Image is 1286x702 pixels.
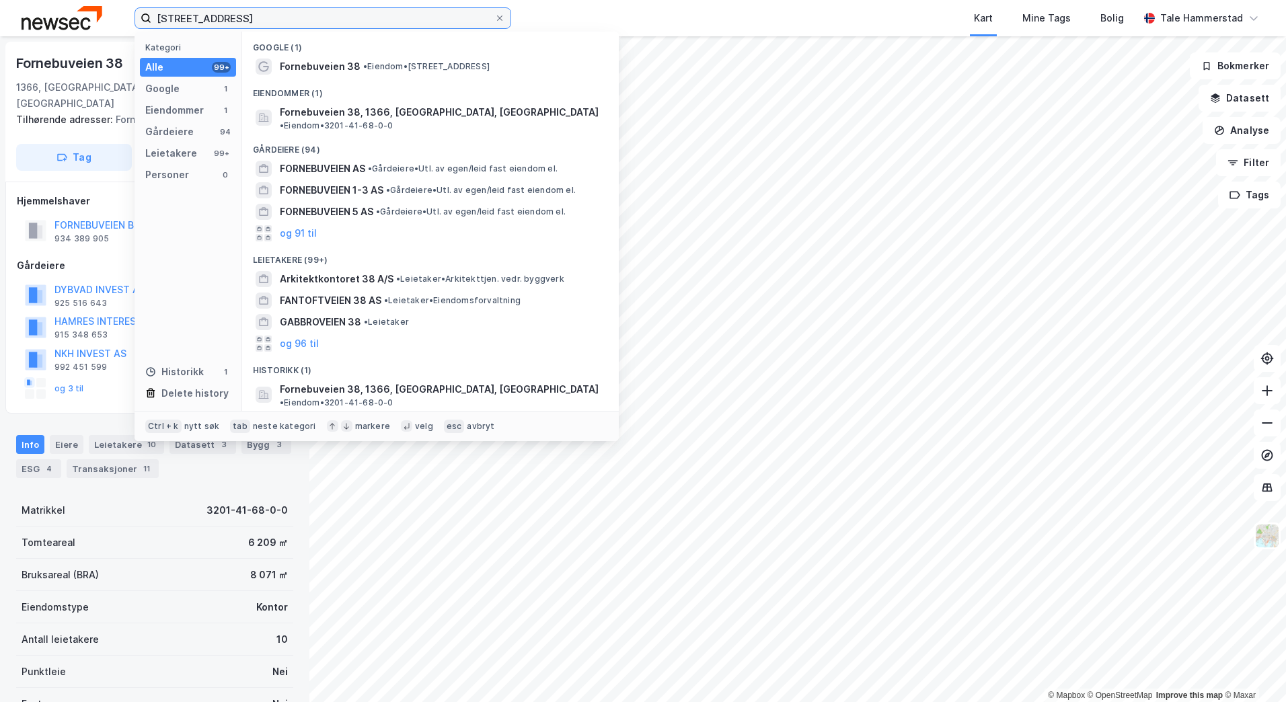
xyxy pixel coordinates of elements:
iframe: Chat Widget [1219,637,1286,702]
div: Eiere [50,435,83,454]
span: • [384,295,388,305]
div: 992 451 599 [54,362,107,373]
span: • [396,274,400,284]
div: Datasett [169,435,236,454]
button: og 91 til [280,225,317,241]
div: Hjemmelshaver [17,193,293,209]
div: 1 [220,83,231,94]
div: 94 [220,126,231,137]
div: 3201-41-68-0-0 [206,502,288,518]
div: nytt søk [184,421,220,432]
div: 8 071 ㎡ [250,567,288,583]
div: Ctrl + k [145,420,182,433]
img: newsec-logo.f6e21ccffca1b3a03d2d.png [22,6,102,30]
div: Eiendommer [145,102,204,118]
div: Kategori [145,42,236,52]
div: Mine Tags [1022,10,1071,26]
div: neste kategori [253,421,316,432]
span: Fornebuveien 38 [280,58,361,75]
span: Gårdeiere • Utl. av egen/leid fast eiendom el. [376,206,566,217]
div: 1 [220,105,231,116]
div: 10 [276,631,288,648]
div: Gårdeiere [145,124,194,140]
span: Fornebuveien 38, 1366, [GEOGRAPHIC_DATA], [GEOGRAPHIC_DATA] [280,381,599,397]
button: Tags [1218,182,1281,208]
div: 99+ [212,62,231,73]
input: Søk på adresse, matrikkel, gårdeiere, leietakere eller personer [151,8,494,28]
span: • [376,206,380,217]
span: Leietaker • Arkitekttjen. vedr. byggverk [396,274,564,284]
div: Gårdeiere (94) [242,134,619,158]
div: Leietakere [89,435,164,454]
span: • [386,185,390,195]
span: • [364,317,368,327]
div: velg [415,421,433,432]
div: 915 348 653 [54,329,108,340]
span: FANTOFTVEIEN 38 AS [280,292,381,309]
div: 99+ [212,148,231,159]
span: • [368,163,372,173]
div: 11 [140,462,153,475]
div: 1366, [GEOGRAPHIC_DATA], [GEOGRAPHIC_DATA] [16,79,191,112]
div: avbryt [467,421,494,432]
div: esc [444,420,465,433]
div: Fornebuveien 38 [16,52,126,74]
div: Kart [974,10,993,26]
div: Kontrollprogram for chat [1219,637,1286,702]
span: FORNEBUVEIEN AS [280,161,365,177]
img: Z [1254,523,1280,549]
button: Bokmerker [1190,52,1281,79]
div: Info [16,435,44,454]
button: Tag [16,144,132,171]
span: FORNEBUVEIEN 1-3 AS [280,182,383,198]
span: Gårdeiere • Utl. av egen/leid fast eiendom el. [368,163,558,174]
a: Mapbox [1048,691,1085,700]
div: 1 [220,366,231,377]
div: ESG [16,459,61,478]
button: Datasett [1199,85,1281,112]
div: Nei [272,664,288,680]
div: Google [145,81,180,97]
div: Historikk [145,364,204,380]
div: Delete history [161,385,229,401]
button: Filter [1216,149,1281,176]
span: Gårdeiere • Utl. av egen/leid fast eiendom el. [386,185,576,196]
div: Transaksjoner [67,459,159,478]
div: Alle [145,59,163,75]
button: og 96 til [280,336,319,352]
span: GABBROVEIEN 38 [280,314,361,330]
div: 3 [272,438,286,451]
span: Leietaker • Eiendomsforvaltning [384,295,521,306]
div: Historikk (1) [242,354,619,379]
div: Gårdeiere [17,258,293,274]
span: • [280,397,284,407]
div: Leietakere (99+) [242,244,619,268]
a: OpenStreetMap [1088,691,1153,700]
div: Fornebuveien 40 [16,112,282,128]
div: Antall leietakere [22,631,99,648]
div: 3 [217,438,231,451]
button: Analyse [1203,117,1281,144]
div: 934 389 905 [54,233,109,244]
div: 6 209 ㎡ [248,535,288,551]
div: 4 [42,462,56,475]
div: Punktleie [22,664,66,680]
div: Tomteareal [22,535,75,551]
span: Eiendom • [STREET_ADDRESS] [363,61,490,72]
a: Improve this map [1156,691,1223,700]
div: Matrikkel [22,502,65,518]
span: Eiendom • 3201-41-68-0-0 [280,397,393,408]
div: Personer [145,167,189,183]
div: 0 [220,169,231,180]
span: • [363,61,367,71]
div: Bruksareal (BRA) [22,567,99,583]
div: tab [230,420,250,433]
div: Eiendommer (1) [242,77,619,102]
span: Leietaker [364,317,409,327]
span: Arkitektkontoret 38 A/S [280,271,393,287]
div: Leietakere [145,145,197,161]
div: Kontor [256,599,288,615]
span: FORNEBUVEIEN 5 AS [280,204,373,220]
div: Google (1) [242,32,619,56]
div: Bygg [241,435,291,454]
